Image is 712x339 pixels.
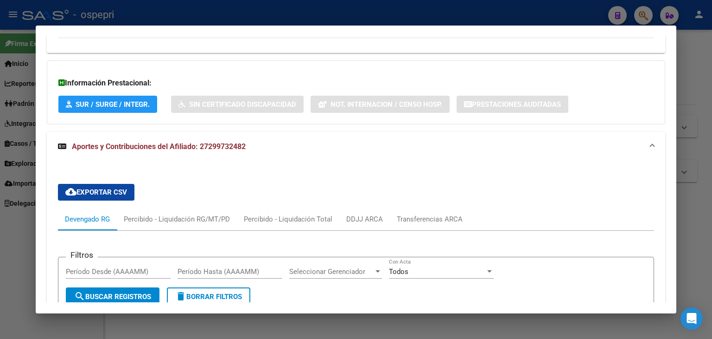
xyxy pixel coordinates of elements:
[680,307,703,330] div: Open Intercom Messenger
[175,293,242,301] span: Borrar Filtros
[346,214,383,224] div: DDJJ ARCA
[244,214,332,224] div: Percibido - Liquidación Total
[289,267,374,276] span: Seleccionar Gerenciador
[171,96,304,113] button: Sin Certificado Discapacidad
[76,100,150,109] span: SUR / SURGE / INTEGR.
[65,186,76,197] mat-icon: cloud_download
[457,96,568,113] button: Prestaciones Auditadas
[65,188,127,196] span: Exportar CSV
[331,100,442,109] span: Not. Internacion / Censo Hosp.
[66,287,159,306] button: Buscar Registros
[66,250,98,260] h3: Filtros
[58,184,134,201] button: Exportar CSV
[124,214,230,224] div: Percibido - Liquidación RG/MT/PD
[72,142,246,151] span: Aportes y Contribuciones del Afiliado: 27299732482
[472,100,561,109] span: Prestaciones Auditadas
[74,293,151,301] span: Buscar Registros
[397,214,463,224] div: Transferencias ARCA
[167,287,250,306] button: Borrar Filtros
[189,100,296,109] span: Sin Certificado Discapacidad
[175,291,186,302] mat-icon: delete
[65,214,110,224] div: Devengado RG
[389,267,408,276] span: Todos
[74,291,85,302] mat-icon: search
[311,96,450,113] button: Not. Internacion / Censo Hosp.
[47,132,665,162] mat-expansion-panel-header: Aportes y Contribuciones del Afiliado: 27299732482
[58,78,654,89] h3: Información Prestacional:
[58,96,157,113] button: SUR / SURGE / INTEGR.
